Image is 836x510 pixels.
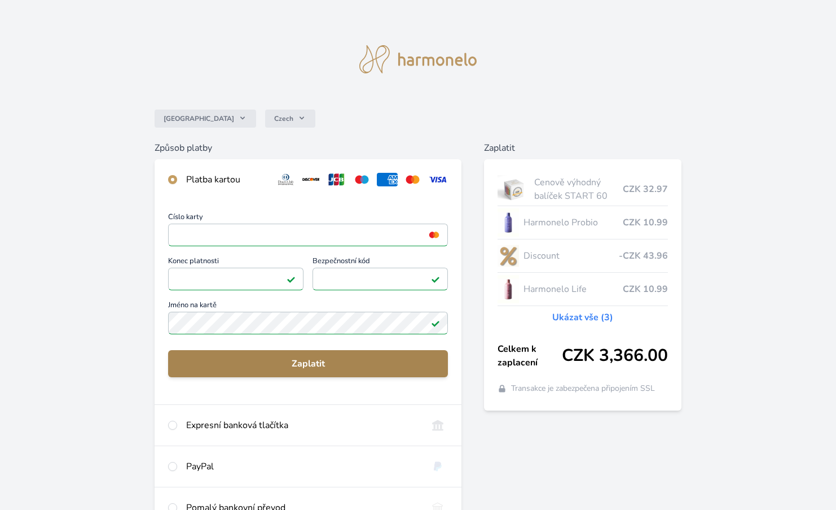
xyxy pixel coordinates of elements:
img: Platné pole [287,274,296,284]
img: start.jpg [498,175,530,203]
h6: Způsob platby [155,141,462,155]
img: paypal.svg [428,460,448,473]
img: mc.svg [402,173,423,186]
img: amex.svg [377,173,398,186]
button: Czech [265,110,315,128]
span: Harmonelo Probio [523,216,623,229]
h6: Zaplatit [484,141,681,155]
img: maestro.svg [351,173,372,186]
span: CZK 10.99 [623,216,668,229]
div: Expresní banková tlačítka [186,419,419,432]
span: Konec platnosti [168,258,303,268]
img: onlineBanking_CZ.svg [428,419,448,432]
span: CZK 10.99 [623,282,668,296]
img: CLEAN_PROBIO_se_stinem_x-lo.jpg [498,208,519,237]
div: PayPal [186,460,419,473]
img: jcb.svg [326,173,347,186]
span: Zaplatit [177,357,439,370]
span: -CZK 43.96 [619,249,668,263]
span: Transakce je zabezpečena připojením SSL [511,383,655,394]
span: Czech [274,114,293,123]
button: [GEOGRAPHIC_DATA] [155,110,256,128]
span: CZK 32.97 [623,182,668,196]
input: Jméno na kartěPlatné pole [168,312,448,334]
span: Číslo karty [168,213,448,224]
iframe: Iframe pro číslo karty [173,227,443,243]
span: Bezpečnostní kód [313,258,448,268]
iframe: Iframe pro bezpečnostní kód [318,271,443,287]
iframe: Iframe pro datum vypršení platnosti [173,271,298,287]
span: Harmonelo Life [523,282,623,296]
a: Ukázat vše (3) [552,311,613,324]
img: discount-lo.png [498,242,519,270]
span: Jméno na kartě [168,302,448,312]
span: CZK 3,366.00 [562,346,668,366]
img: Platné pole [431,274,440,284]
span: Cenově výhodný balíček START 60 [534,176,623,203]
img: CLEAN_LIFE_se_stinem_x-lo.jpg [498,275,519,303]
img: diners.svg [275,173,296,186]
div: Platba kartou [186,173,266,186]
img: visa.svg [428,173,448,186]
span: Celkem k zaplacení [498,342,562,369]
button: Zaplatit [168,350,448,377]
span: Discount [523,249,619,263]
img: mc [426,230,442,240]
span: [GEOGRAPHIC_DATA] [164,114,234,123]
img: discover.svg [301,173,322,186]
img: logo.svg [359,45,477,73]
img: Platné pole [431,319,440,328]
